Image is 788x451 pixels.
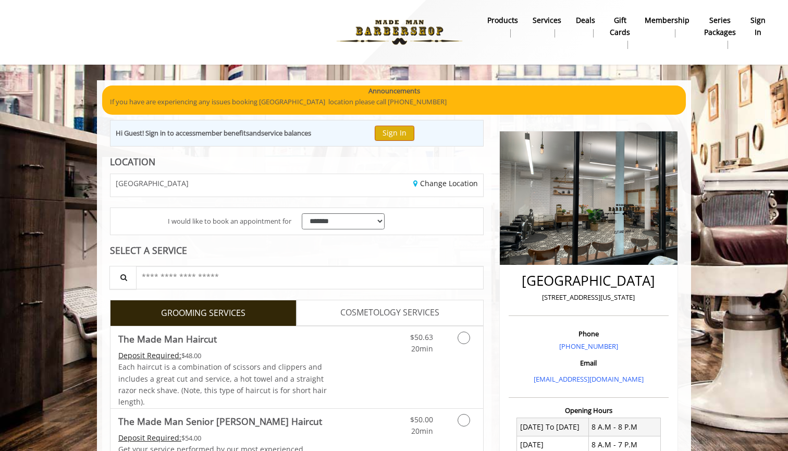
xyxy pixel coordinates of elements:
span: I would like to book an appointment for [168,216,291,227]
b: Announcements [368,86,420,96]
p: [STREET_ADDRESS][US_STATE] [511,292,666,303]
div: SELECT A SERVICE [110,246,484,255]
b: Services [533,15,561,26]
span: Each haircut is a combination of scissors and clippers and includes a great cut and service, a ho... [118,362,327,407]
span: 20min [411,344,433,354]
span: $50.00 [410,415,433,424]
span: $50.63 [410,332,433,342]
b: The Made Man Senior [PERSON_NAME] Haircut [118,414,322,429]
span: 20min [411,426,433,436]
td: 8 A.M - 8 P.M [588,418,660,436]
td: [DATE] To [DATE] [517,418,589,436]
img: Made Man Barbershop logo [328,4,471,61]
b: gift cards [610,15,630,38]
h2: [GEOGRAPHIC_DATA] [511,273,666,288]
b: Series packages [704,15,736,38]
b: Membership [645,15,689,26]
a: Gift cardsgift cards [602,13,637,52]
h3: Email [511,359,666,367]
b: sign in [750,15,766,38]
b: Deals [576,15,595,26]
button: Service Search [109,266,137,289]
b: The Made Man Haircut [118,332,217,346]
b: products [487,15,518,26]
a: Productsproducts [480,13,525,40]
a: [PHONE_NUMBER] [559,342,618,351]
div: $48.00 [118,350,328,361]
a: [EMAIL_ADDRESS][DOMAIN_NAME] [534,374,644,384]
span: [GEOGRAPHIC_DATA] [116,179,189,187]
b: LOCATION [110,155,155,168]
h3: Opening Hours [509,407,669,414]
span: This service needs some Advance to be paid before we block your appointment [118,433,181,443]
button: Sign In [375,126,414,141]
span: GROOMING SERVICES [161,307,245,320]
span: COSMETOLOGY SERVICES [340,306,439,320]
p: If you have are experiencing any issues booking [GEOGRAPHIC_DATA] location please call [PHONE_NUM... [110,96,678,107]
div: Hi Guest! Sign in to access and [116,128,311,139]
a: sign insign in [743,13,773,40]
div: $54.00 [118,432,328,444]
a: DealsDeals [569,13,602,40]
h3: Phone [511,330,666,337]
a: Series packagesSeries packages [697,13,743,52]
span: This service needs some Advance to be paid before we block your appointment [118,350,181,360]
a: MembershipMembership [637,13,697,40]
b: member benefits [195,128,249,138]
b: service balances [261,128,311,138]
a: ServicesServices [525,13,569,40]
a: Change Location [413,178,478,188]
